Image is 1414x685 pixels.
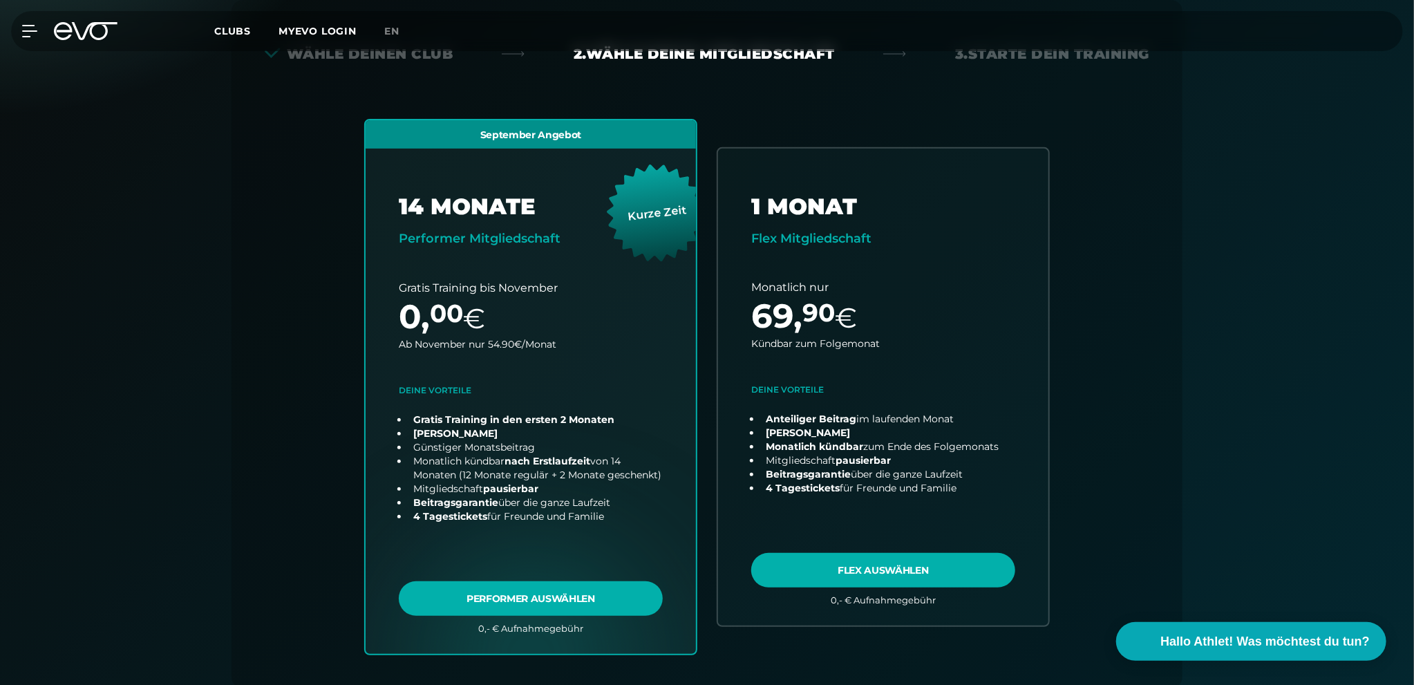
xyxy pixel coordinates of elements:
span: Hallo Athlet! Was möchtest du tun? [1160,632,1370,651]
a: en [384,24,416,39]
button: Hallo Athlet! Was möchtest du tun? [1116,622,1386,661]
a: MYEVO LOGIN [279,25,357,37]
a: Clubs [214,24,279,37]
a: choose plan [718,149,1048,626]
a: choose plan [366,120,696,654]
span: Clubs [214,25,251,37]
span: en [384,25,399,37]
